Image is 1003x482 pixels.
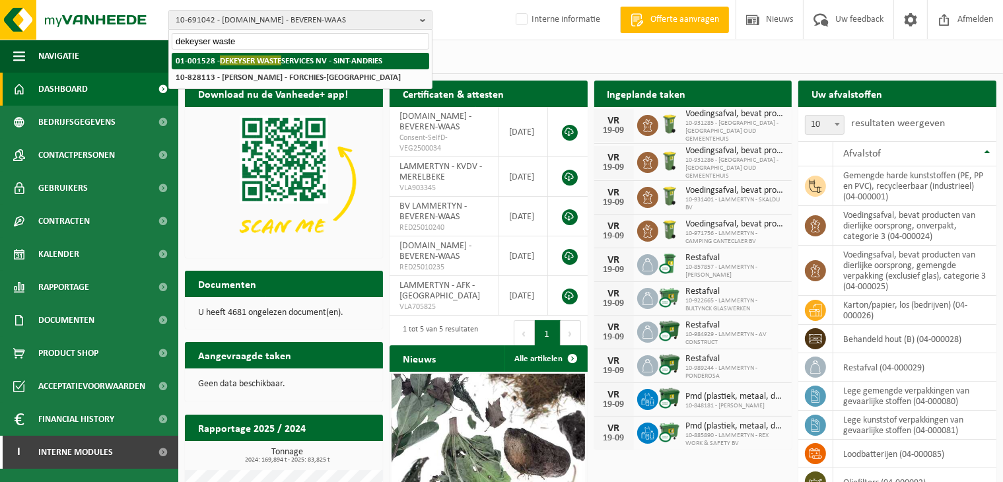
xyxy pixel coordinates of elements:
[390,345,449,371] h2: Nieuws
[535,320,561,347] button: 1
[658,286,681,308] img: WB-0660-CU
[833,166,996,206] td: gemengde harde kunststoffen (PE, PP en PVC), recycleerbaar (industrieel) (04-000001)
[499,236,548,276] td: [DATE]
[843,149,881,159] span: Afvalstof
[833,325,996,353] td: behandeld hout (B) (04-000028)
[561,320,581,347] button: Next
[658,252,681,275] img: WB-0240-CU
[601,265,627,275] div: 19-09
[658,353,681,376] img: WB-1100-CU
[38,172,88,205] span: Gebruikers
[601,356,627,366] div: VR
[601,289,627,299] div: VR
[172,33,429,50] input: Zoeken naar gekoppelde vestigingen
[399,201,467,222] span: BV LAMMERTYN - BEVEREN-WAAS
[38,271,89,304] span: Rapportage
[601,126,627,135] div: 19-09
[686,331,786,347] span: 10-984929 - LAMMERTYN - AV CONSTRUCT
[686,287,786,297] span: Restafval
[38,304,94,337] span: Documenten
[601,400,627,409] div: 19-09
[686,230,786,246] span: 10-971756 - LAMMERTYN - CAMPING CANTECLAER BV
[686,392,786,402] span: Pmd (plastiek, metaal, drankkartons) (bedrijven)
[686,421,786,432] span: Pmd (plastiek, metaal, drankkartons) (bedrijven)
[601,198,627,207] div: 19-09
[390,81,517,106] h2: Certificaten & attesten
[601,423,627,434] div: VR
[833,206,996,246] td: voedingsafval, bevat producten van dierlijke oorsprong, onverpakt, categorie 3 (04-000024)
[686,402,786,410] span: 10-848181 - [PERSON_NAME]
[805,115,845,135] span: 10
[686,109,786,120] span: Voedingsafval, bevat producten van dierlijke oorsprong, onverpakt, categorie 3
[38,205,90,238] span: Contracten
[601,390,627,400] div: VR
[686,186,786,196] span: Voedingsafval, bevat producten van dierlijke oorsprong, onverpakt, categorie 3
[185,107,383,256] img: Download de VHEPlus App
[38,73,88,106] span: Dashboard
[514,320,535,347] button: Previous
[658,150,681,172] img: WB-0140-HPE-GN-50
[806,116,844,134] span: 10
[176,73,401,82] strong: 10-828113 - [PERSON_NAME] - FORCHIES-[GEOGRAPHIC_DATA]
[191,457,383,464] span: 2024: 169,894 t - 2025: 83,825 t
[399,281,480,301] span: LAMMERTYN - AFK - [GEOGRAPHIC_DATA]
[686,263,786,279] span: 10-857857 - LAMMERTYN - [PERSON_NAME]
[220,55,281,65] span: DEKEYSER WASTE
[513,10,600,30] label: Interne informatie
[833,440,996,468] td: loodbatterijen (04-000085)
[620,7,729,33] a: Offerte aanvragen
[38,139,115,172] span: Contactpersonen
[686,320,786,331] span: Restafval
[185,415,319,440] h2: Rapportage 2025 / 2024
[647,13,722,26] span: Offerte aanvragen
[686,432,786,448] span: 10-885890 - LAMMERTYN - REX WORK & SAFETY BV
[185,271,269,296] h2: Documenten
[176,11,415,30] span: 10-691042 - [DOMAIN_NAME] - BEVEREN-WAAS
[38,106,116,139] span: Bedrijfsgegevens
[833,411,996,440] td: lege kunststof verpakkingen van gevaarlijke stoffen (04-000081)
[198,380,370,389] p: Geen data beschikbaar.
[38,40,79,73] span: Navigatie
[833,296,996,325] td: karton/papier, los (bedrijven) (04-000026)
[38,337,98,370] span: Product Shop
[285,440,382,467] a: Bekijk rapportage
[658,113,681,135] img: WB-0140-HPE-GN-50
[601,163,627,172] div: 19-09
[168,10,432,30] button: 10-691042 - [DOMAIN_NAME] - BEVEREN-WAAS
[686,146,786,156] span: Voedingsafval, bevat producten van dierlijke oorsprong, onverpakt, categorie 3
[601,333,627,342] div: 19-09
[499,107,548,157] td: [DATE]
[396,319,478,348] div: 1 tot 5 van 5 resultaten
[399,302,489,312] span: VLA705825
[185,81,361,106] h2: Download nu de Vanheede+ app!
[504,345,586,372] a: Alle artikelen
[38,370,145,403] span: Acceptatievoorwaarden
[658,421,681,443] img: WB-0660-CU
[198,308,370,318] p: U heeft 4681 ongelezen document(en).
[833,353,996,382] td: restafval (04-000029)
[499,197,548,236] td: [DATE]
[399,241,471,261] span: [DOMAIN_NAME] - BEVEREN-WAAS
[601,221,627,232] div: VR
[833,246,996,296] td: voedingsafval, bevat producten van dierlijke oorsprong, gemengde verpakking (exclusief glas), cat...
[686,354,786,364] span: Restafval
[658,185,681,207] img: WB-0140-HPE-GN-50
[601,322,627,333] div: VR
[13,436,25,469] span: I
[833,382,996,411] td: lege gemengde verpakkingen van gevaarlijke stoffen (04-000080)
[686,253,786,263] span: Restafval
[658,219,681,241] img: WB-0140-HPE-GN-50
[399,112,471,132] span: [DOMAIN_NAME] - BEVEREN-WAAS
[399,162,482,182] span: LAMMERTYN - KVDV - MERELBEKE
[601,116,627,126] div: VR
[601,366,627,376] div: 19-09
[658,320,681,342] img: WB-1100-CU
[601,299,627,308] div: 19-09
[601,153,627,163] div: VR
[658,387,681,409] img: WB-1100-CU
[191,448,383,464] h3: Tonnage
[686,364,786,380] span: 10-989244 - LAMMERTYN - PONDEROSA
[399,133,489,154] span: Consent-SelfD-VEG2500034
[601,232,627,241] div: 19-09
[499,157,548,197] td: [DATE]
